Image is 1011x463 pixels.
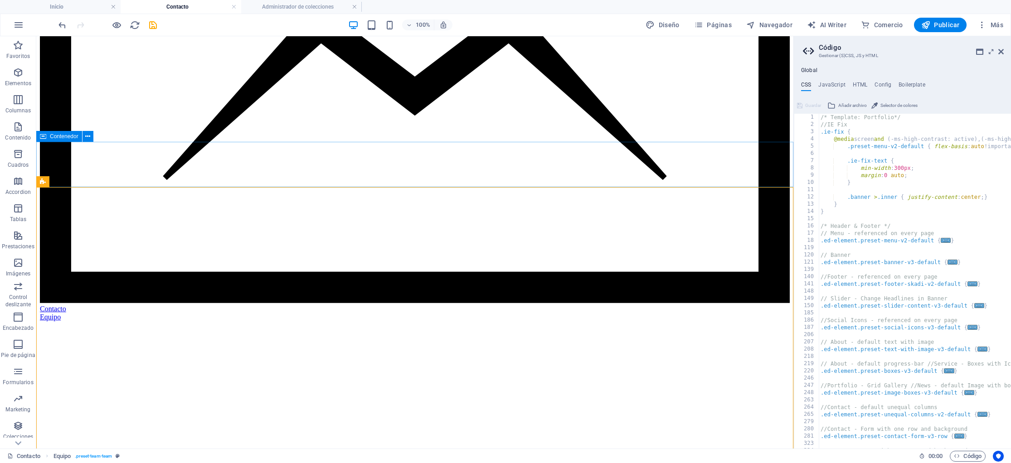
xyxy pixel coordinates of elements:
[948,260,958,265] span: ...
[801,67,817,74] h4: Global
[5,134,31,141] p: Contenido
[642,18,683,32] div: Diseño (Ctrl+Alt+Y)
[914,18,967,32] button: Publicar
[3,324,34,332] p: Encabezado
[794,121,820,128] div: 2
[819,52,986,60] h3: Gestionar (S)CSS, JS y HTML
[794,353,820,360] div: 218
[977,412,987,417] span: ...
[794,237,820,244] div: 18
[5,107,31,114] p: Columnas
[2,243,34,250] p: Prestaciones
[794,389,820,396] div: 248
[794,367,820,375] div: 220
[794,164,820,172] div: 8
[794,193,820,201] div: 12
[147,19,158,30] button: save
[794,179,820,186] div: 10
[1,352,35,359] p: Pie de página
[5,80,31,87] p: Elementos
[977,347,987,352] span: ...
[941,238,951,243] span: ...
[794,295,820,302] div: 149
[794,440,820,447] div: 323
[794,338,820,346] div: 207
[794,396,820,404] div: 263
[857,18,907,32] button: Comercio
[803,18,850,32] button: AI Writer
[148,20,158,30] i: Guardar (Ctrl+S)
[807,20,846,29] span: AI Writer
[794,280,820,288] div: 141
[967,281,977,286] span: ...
[954,434,964,439] span: ...
[794,425,820,433] div: 280
[3,379,33,386] p: Formularios
[950,451,986,462] button: Código
[875,82,891,92] h4: Config
[794,114,820,121] div: 1
[993,451,1004,462] button: Usercentrics
[130,20,140,30] i: Volver a cargar página
[794,186,820,193] div: 11
[801,82,811,92] h4: CSS
[794,244,820,251] div: 119
[819,43,1004,52] h2: Código
[7,451,40,462] a: Haz clic para cancelar la selección y doble clic para abrir páginas
[794,404,820,411] div: 264
[5,406,30,413] p: Marketing
[8,161,29,169] p: Cuadros
[967,325,977,330] span: ...
[794,375,820,382] div: 246
[794,150,820,157] div: 6
[935,453,936,459] span: :
[954,451,982,462] span: Código
[743,18,796,32] button: Navegador
[57,20,68,30] i: Deshacer: Añadir elemento (Ctrl+Z)
[53,451,71,462] span: Haz clic para seleccionar y doble clic para editar
[690,18,735,32] button: Páginas
[75,451,112,462] span: . preset-team-team
[794,346,820,353] div: 208
[861,20,903,29] span: Comercio
[6,53,30,60] p: Favoritos
[794,447,820,454] div: 324
[974,18,1007,32] button: Más
[416,19,430,30] h6: 100%
[794,135,820,143] div: 4
[3,433,33,440] p: Colecciones
[57,19,68,30] button: undo
[794,157,820,164] div: 7
[402,19,434,30] button: 100%
[794,259,820,266] div: 121
[794,433,820,440] div: 281
[794,288,820,295] div: 148
[746,20,792,29] span: Navegador
[921,20,960,29] span: Publicar
[899,82,925,92] h4: Boilerplate
[870,100,919,111] button: Selector de colores
[694,20,732,29] span: Páginas
[919,451,943,462] h6: Tiempo de la sesión
[794,215,820,222] div: 15
[642,18,683,32] button: Diseño
[50,134,78,139] span: Contenedor
[794,201,820,208] div: 13
[794,230,820,237] div: 17
[794,273,820,280] div: 140
[794,317,820,324] div: 186
[794,324,820,331] div: 187
[121,2,241,12] h4: Contacto
[10,216,27,223] p: Tablas
[794,266,820,273] div: 139
[794,302,820,309] div: 150
[794,418,820,425] div: 279
[794,309,820,317] div: 185
[944,368,954,373] span: ...
[646,20,680,29] span: Diseño
[794,128,820,135] div: 3
[838,100,867,111] span: Añadir archivo
[794,143,820,150] div: 5
[794,360,820,367] div: 219
[928,451,943,462] span: 00 00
